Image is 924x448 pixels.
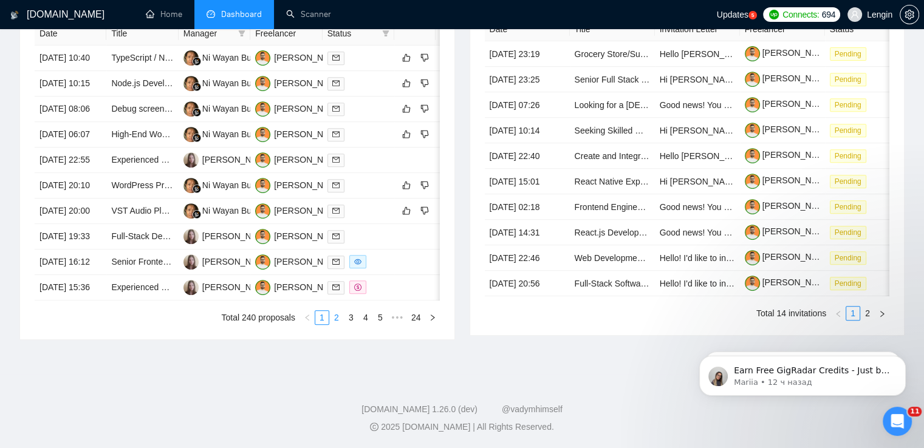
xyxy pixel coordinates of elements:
img: gigradar-bm.png [193,134,201,142]
td: Full-Stack Software Engineer Needed - React Native, Node.js, TypeScript [570,271,655,296]
li: Previous Page [831,306,846,321]
div: [PERSON_NAME] [274,102,344,115]
img: TM [255,101,270,117]
td: [DATE] 08:06 [35,97,106,122]
a: Full-Stack Software Engineer Needed - React Native, Node.js, TypeScript [575,279,852,288]
a: setting [900,10,919,19]
a: NWNi Wayan Budiarti [183,103,270,113]
img: gigradar-bm.png [193,57,201,66]
button: like [399,203,414,218]
span: Pending [830,47,866,61]
span: dollar [354,283,361,291]
td: [DATE] 07:26 [485,92,570,118]
a: Pending [830,100,871,109]
button: like [399,101,414,116]
span: right [878,310,886,317]
div: [PERSON_NAME] [274,127,344,141]
a: 24 [408,311,425,324]
a: NB[PERSON_NAME] [183,154,272,164]
span: Pending [830,98,866,112]
img: TM [255,127,270,142]
a: [PERSON_NAME] [745,124,832,134]
img: gigradar-bm.png [193,185,201,193]
button: dislike [417,101,432,116]
img: TM [255,50,270,66]
div: Ni Wayan Budiarti [202,127,270,141]
li: Total 14 invitations [756,306,826,321]
span: Status [327,27,377,40]
img: NW [183,101,199,117]
th: Date [485,18,570,41]
td: [DATE] 20:56 [485,271,570,296]
img: TM [255,229,270,244]
span: filter [380,24,392,42]
span: Manager [183,27,233,40]
a: Experienced Next.js Developer for Real Estate Web App [111,155,323,165]
img: c1NLmzrk-0pBZjOo1nLSJnOz0itNHKTdmMHAt8VIsLFzaWqqsJDJtcFyV3OYvrqgu3 [745,174,760,189]
a: Node.js Developer with [DOMAIN_NAME] & Supabase Expertise Needed [111,78,388,88]
span: dislike [420,53,429,63]
th: Invitation Letter [655,18,740,41]
a: React.js Developer for Community Platform (Discourse Expertise) [575,228,822,237]
th: Freelancer [250,22,322,46]
button: like [399,76,414,90]
a: 2 [861,307,874,320]
span: 11 [908,407,922,416]
button: left [300,310,315,325]
th: Date [35,22,106,46]
td: WordPress Project [106,173,178,199]
button: dislike [417,76,432,90]
button: left [831,306,846,321]
a: Pending [830,176,871,186]
td: [DATE] 22:46 [485,245,570,271]
span: Updates [717,10,748,19]
td: [DATE] 10:15 [35,71,106,97]
iframe: Intercom notifications сообщение [681,330,924,415]
a: NWNi Wayan Budiarti [183,78,270,87]
button: setting [900,5,919,24]
span: Pending [830,124,866,137]
td: TypeScript / NodeJS Developper Needed - Admin Pannel [106,46,178,71]
span: Pending [830,277,866,290]
span: Pending [830,251,866,265]
td: Seeking Skilled Web Designer & Developer for Roofing Company Website (WordPress/Webflow) [570,118,655,143]
span: filter [236,24,248,42]
span: dislike [420,206,429,216]
span: dashboard [207,10,215,18]
a: Senior Full Stack Developer [575,75,680,84]
li: 2 [329,310,344,325]
a: 2 [330,311,343,324]
div: [PERSON_NAME] [274,76,344,90]
img: NW [183,178,199,193]
div: [PERSON_NAME] [274,51,344,64]
th: Title [106,22,178,46]
td: Web Development & Coding Expert Needed [570,245,655,271]
button: right [875,306,889,321]
button: dislike [417,50,432,65]
span: mail [332,105,340,112]
span: mail [332,156,340,163]
div: [PERSON_NAME] [274,204,344,217]
a: TM[PERSON_NAME] [255,103,344,113]
a: TM[PERSON_NAME] [255,154,344,164]
a: Web Development & Coding Expert Needed [575,253,741,263]
a: Grocery Store/Supermarket Website Developer [575,49,753,59]
span: dislike [420,180,429,190]
span: filter [238,30,245,37]
iframe: Intercom live chat [883,407,912,436]
span: like [402,104,411,114]
a: [PERSON_NAME] [745,73,832,83]
img: NB [183,229,199,244]
div: 2025 [DOMAIN_NAME] | All Rights Reserved. [10,421,914,433]
span: dislike [420,104,429,114]
a: TM[PERSON_NAME] [255,231,344,240]
span: like [402,129,411,139]
th: Manager [179,22,250,46]
td: [DATE] 22:55 [35,148,106,173]
button: dislike [417,178,432,192]
span: Pending [830,175,866,188]
td: [DATE] 15:01 [485,169,570,194]
img: NB [183,152,199,168]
